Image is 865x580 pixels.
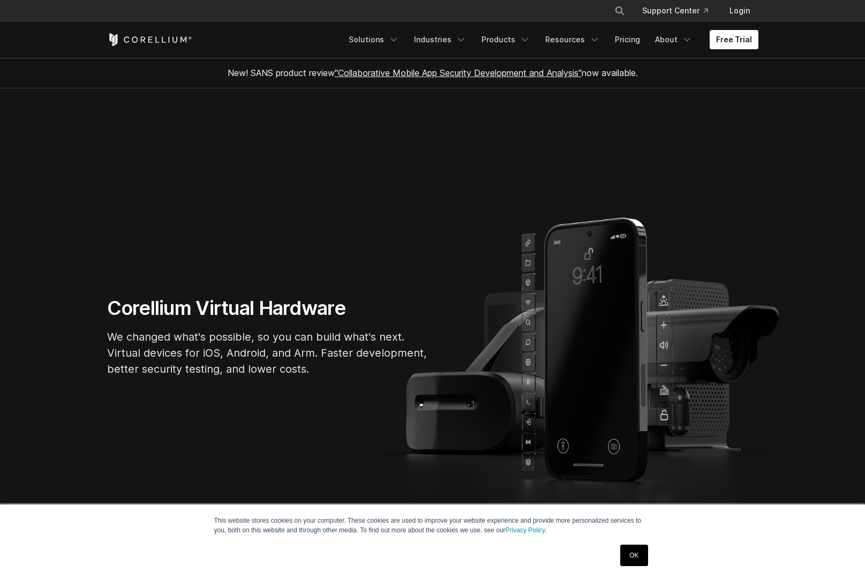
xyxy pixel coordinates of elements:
p: This website stores cookies on your computer. These cookies are used to improve your website expe... [214,516,651,535]
a: Free Trial [710,30,758,49]
a: OK [620,545,648,566]
a: Support Center [634,1,717,20]
a: Solutions [342,30,405,49]
a: Login [721,1,758,20]
div: Navigation Menu [601,1,758,20]
p: We changed what's possible, so you can build what's next. Virtual devices for iOS, Android, and A... [107,329,428,377]
a: Pricing [608,30,646,49]
a: Corellium Home [107,33,192,46]
a: Resources [539,30,606,49]
a: About [649,30,699,49]
h1: Corellium Virtual Hardware [107,296,428,320]
a: "Collaborative Mobile App Security Development and Analysis" [335,67,582,78]
a: Products [475,30,537,49]
a: Privacy Policy. [506,526,547,534]
a: Industries [408,30,473,49]
button: Search [610,1,629,20]
div: Navigation Menu [342,30,758,49]
span: New! SANS product review now available. [228,67,638,78]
